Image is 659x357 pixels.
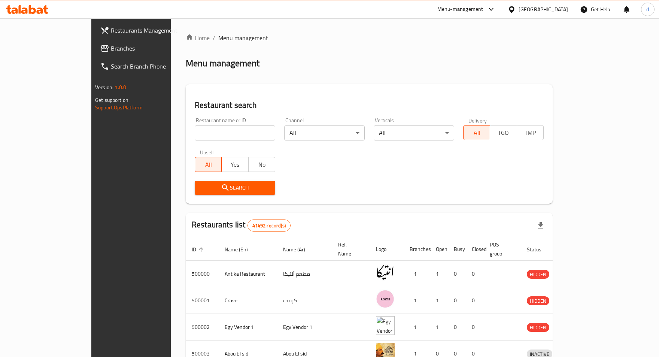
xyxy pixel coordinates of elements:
nav: breadcrumb [186,33,553,42]
img: Crave [376,290,395,308]
td: 0 [448,287,466,314]
td: 1 [404,261,430,287]
div: All [374,125,454,140]
button: Yes [221,157,248,172]
td: 500002 [186,314,219,341]
td: 0 [466,287,484,314]
span: Yes [225,159,245,170]
td: Egy Vendor 1 [219,314,277,341]
span: No [252,159,272,170]
td: 1 [404,287,430,314]
img: Egy Vendor 1 [376,316,395,335]
span: TMP [520,127,541,138]
td: 1 [430,314,448,341]
td: 0 [448,314,466,341]
div: [GEOGRAPHIC_DATA] [519,5,568,13]
th: Busy [448,238,466,261]
h2: Restaurant search [195,100,544,111]
td: 0 [448,261,466,287]
th: Branches [404,238,430,261]
span: Name (En) [225,245,258,254]
td: Antika Restaurant [219,261,277,287]
button: TMP [517,125,544,140]
span: Search [201,183,269,193]
td: 500000 [186,261,219,287]
div: All [284,125,365,140]
td: 0 [466,314,484,341]
button: TGO [490,125,517,140]
th: Logo [370,238,404,261]
h2: Menu management [186,57,259,69]
span: HIDDEN [527,270,549,279]
td: 1 [404,314,430,341]
td: 0 [466,261,484,287]
span: HIDDEN [527,323,549,332]
a: Restaurants Management [94,21,201,39]
td: 500001 [186,287,219,314]
span: TGO [493,127,514,138]
span: Version: [95,82,113,92]
a: Branches [94,39,201,57]
button: No [248,157,275,172]
button: All [463,125,490,140]
td: Egy Vendor 1 [277,314,332,341]
div: Export file [532,217,550,235]
span: Branches [111,44,195,53]
td: 1 [430,261,448,287]
span: Get support on: [95,95,130,105]
span: Name (Ar) [283,245,315,254]
th: Closed [466,238,484,261]
span: Menu management [218,33,268,42]
span: All [198,159,219,170]
span: Status [527,245,551,254]
label: Delivery [468,118,487,123]
a: Search Branch Phone [94,57,201,75]
a: Support.OpsPlatform [95,103,143,112]
span: 41492 record(s) [248,222,290,229]
span: 1.0.0 [115,82,126,92]
h2: Restaurants list [192,219,291,232]
span: POS group [490,240,512,258]
td: Crave [219,287,277,314]
div: HIDDEN [527,270,549,279]
span: ID [192,245,206,254]
td: مطعم أنتيكا [277,261,332,287]
li: / [213,33,215,42]
span: All [467,127,487,138]
span: HIDDEN [527,297,549,305]
img: Antika Restaurant [376,263,395,282]
input: Search for restaurant name or ID.. [195,125,275,140]
span: Restaurants Management [111,26,195,35]
div: Total records count [247,220,291,232]
button: Search [195,181,275,195]
span: Ref. Name [338,240,361,258]
span: d [646,5,649,13]
label: Upsell [200,149,214,155]
td: 1 [430,287,448,314]
button: All [195,157,222,172]
td: كرييف [277,287,332,314]
div: Menu-management [437,5,483,14]
span: Search Branch Phone [111,62,195,71]
th: Open [430,238,448,261]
